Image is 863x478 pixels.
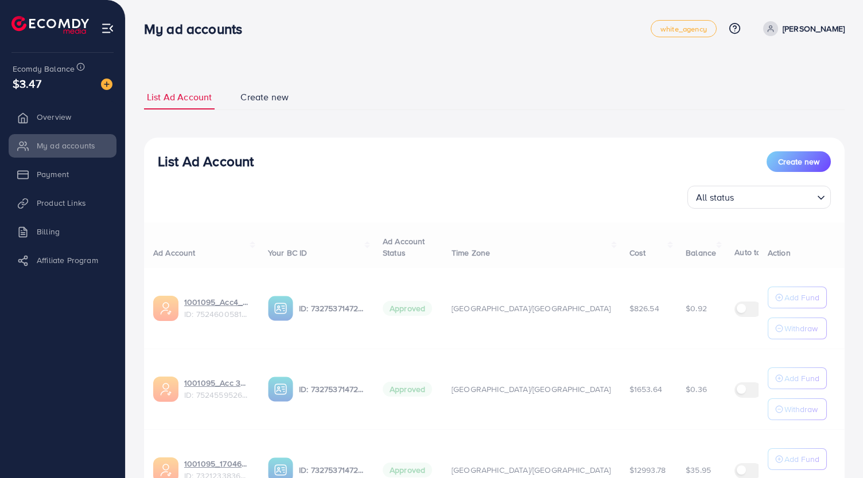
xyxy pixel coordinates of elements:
a: white_agency [651,20,717,37]
p: [PERSON_NAME] [783,22,845,36]
button: Create new [767,151,831,172]
div: Search for option [687,186,831,209]
input: Search for option [738,187,813,206]
span: Create new [778,156,819,167]
img: image [101,79,112,90]
span: List Ad Account [147,91,212,104]
span: Ecomdy Balance [13,63,75,75]
span: white_agency [660,25,707,33]
a: [PERSON_NAME] [759,21,845,36]
span: $3.47 [13,75,41,92]
img: menu [101,22,114,35]
h3: List Ad Account [158,153,254,170]
span: Create new [240,91,289,104]
img: logo [11,16,89,34]
h3: My ad accounts [144,21,251,37]
span: All status [694,189,737,206]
